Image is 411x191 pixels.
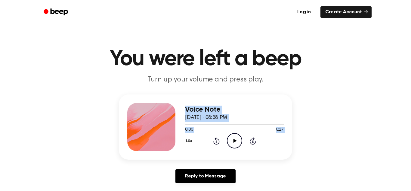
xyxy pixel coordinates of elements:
span: 0:00 [185,127,193,133]
a: Reply to Message [175,169,236,183]
a: Create Account [320,6,372,18]
button: 1.0x [185,136,194,146]
p: Turn up your volume and press play. [90,75,321,85]
h3: Voice Note [185,106,284,114]
span: [DATE] · 08:38 PM [185,115,227,120]
a: Beep [39,6,73,18]
span: 0:27 [276,127,284,133]
h1: You were left a beep [51,48,360,70]
a: Log in [291,5,317,19]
